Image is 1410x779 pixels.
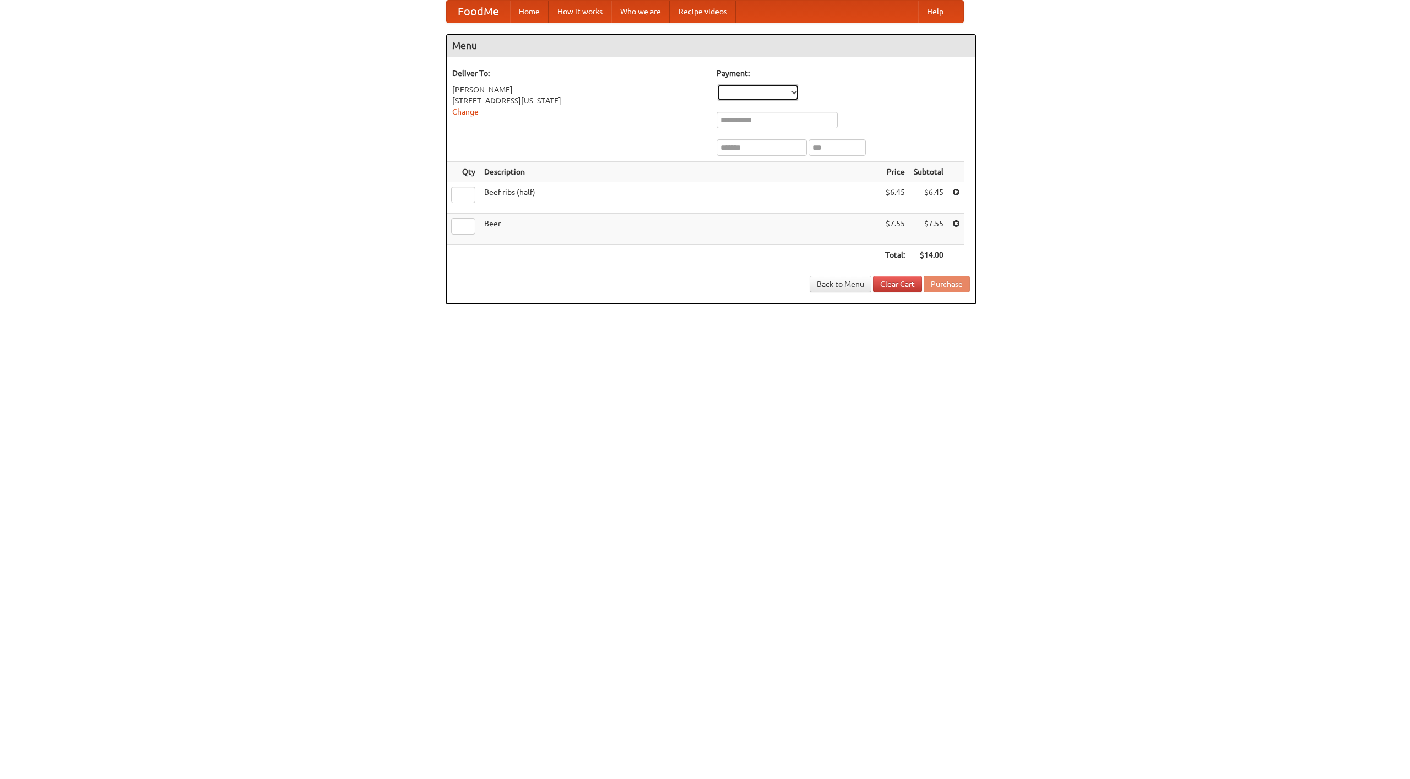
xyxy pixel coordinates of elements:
[909,214,948,245] td: $7.55
[452,84,706,95] div: [PERSON_NAME]
[447,162,480,182] th: Qty
[881,245,909,265] th: Total:
[881,214,909,245] td: $7.55
[670,1,736,23] a: Recipe videos
[873,276,922,292] a: Clear Cart
[452,68,706,79] h5: Deliver To:
[510,1,549,23] a: Home
[909,245,948,265] th: $14.00
[717,68,970,79] h5: Payment:
[452,95,706,106] div: [STREET_ADDRESS][US_STATE]
[611,1,670,23] a: Who we are
[549,1,611,23] a: How it works
[480,182,881,214] td: Beef ribs (half)
[881,162,909,182] th: Price
[480,214,881,245] td: Beer
[924,276,970,292] button: Purchase
[881,182,909,214] td: $6.45
[909,182,948,214] td: $6.45
[447,35,975,57] h4: Menu
[810,276,871,292] a: Back to Menu
[918,1,952,23] a: Help
[447,1,510,23] a: FoodMe
[480,162,881,182] th: Description
[909,162,948,182] th: Subtotal
[452,107,479,116] a: Change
